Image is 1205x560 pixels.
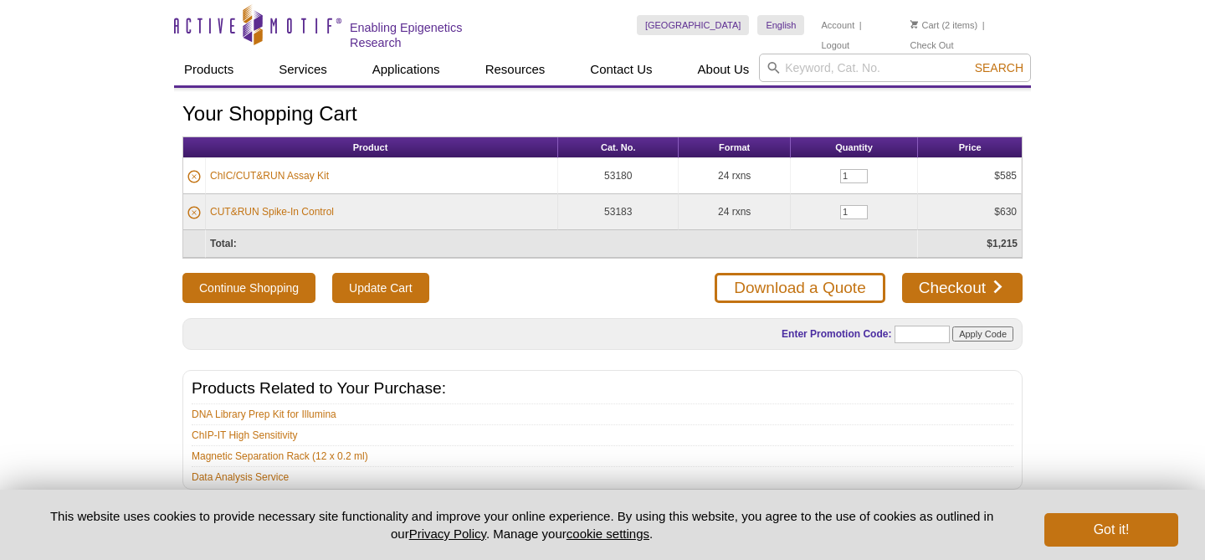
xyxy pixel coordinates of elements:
a: Check Out [910,39,954,51]
a: Privacy Policy [409,527,486,541]
a: CUT&RUN Spike-In Control [210,204,334,219]
a: Account [821,19,854,31]
input: Update Cart [332,273,428,303]
h1: Your Shopping Cart [182,103,1023,127]
a: Logout [821,39,849,51]
strong: Total: [210,238,237,249]
a: ChIC/CUT&RUN Assay Kit [210,168,329,183]
strong: $1,215 [987,238,1018,249]
button: Search [970,60,1028,75]
span: Price [959,142,982,152]
a: Products [174,54,244,85]
span: Cat. No. [601,142,636,152]
td: $630 [918,194,1022,230]
span: Product [353,142,388,152]
a: Applications [362,54,450,85]
label: Enter Promotion Code: [780,328,891,340]
button: Got it! [1044,513,1178,547]
td: $585 [918,158,1022,194]
img: Your Cart [910,20,918,28]
li: (2 items) [910,15,978,35]
button: cookie settings [567,527,649,541]
li: | [859,15,862,35]
td: 53180 [558,158,679,194]
td: 53183 [558,194,679,230]
a: About Us [688,54,760,85]
h2: Enabling Epigenetics Research [350,20,515,50]
a: Contact Us [580,54,662,85]
a: Services [269,54,337,85]
td: 24 rxns [679,194,790,230]
a: Download a Quote [715,273,885,303]
a: Checkout [902,273,1023,303]
a: Resources [475,54,556,85]
a: ChIP-IT High Sensitivity [192,428,298,443]
span: Quantity [835,142,873,152]
span: Search [975,61,1023,74]
a: Magnetic Separation Rack (12 x 0.2 ml) [192,449,368,464]
td: 24 rxns [679,158,790,194]
input: Apply Code [952,326,1013,342]
a: DNA Library Prep Kit for Illumina [192,407,336,422]
p: This website uses cookies to provide necessary site functionality and improve your online experie... [27,507,1017,542]
h2: Products Related to Your Purchase: [192,381,1013,396]
span: Format [719,142,750,152]
input: Keyword, Cat. No. [759,54,1031,82]
button: Continue Shopping [182,273,315,303]
a: Cart [910,19,940,31]
a: Data Analysis Service [192,470,289,485]
a: [GEOGRAPHIC_DATA] [637,15,750,35]
li: | [982,15,985,35]
a: English [757,15,804,35]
